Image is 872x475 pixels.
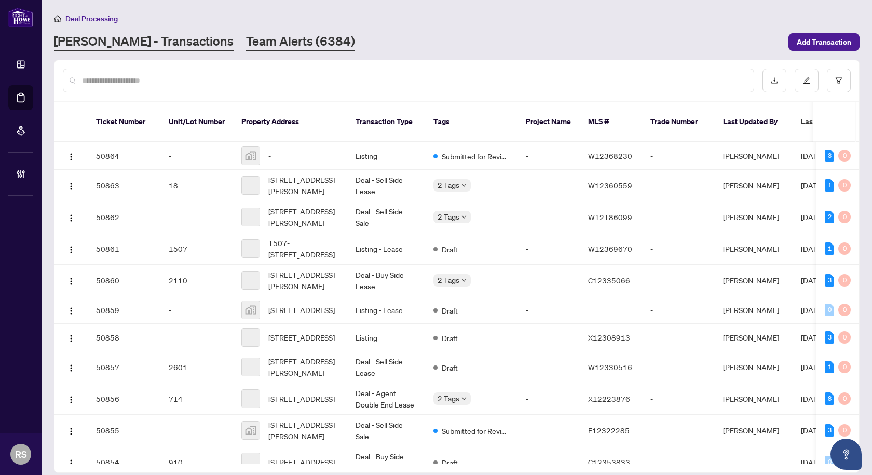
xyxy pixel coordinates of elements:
div: 0 [838,304,851,316]
span: [DATE] [801,362,824,372]
td: - [517,233,580,265]
td: - [517,296,580,324]
th: Tags [425,102,517,142]
td: - [160,142,233,170]
span: [DATE] [801,394,824,403]
td: - [642,415,715,446]
td: Listing - Lease [347,296,425,324]
td: - [517,265,580,296]
div: 3 [825,424,834,437]
td: - [517,201,580,233]
th: MLS # [580,102,642,142]
span: [DATE] [801,333,824,342]
span: 1507-[STREET_ADDRESS] [268,237,339,260]
span: Submitted for Review [442,151,509,162]
span: Draft [442,457,458,468]
span: W12330516 [588,362,632,372]
button: Add Transaction [788,33,860,51]
td: - [160,324,233,351]
span: [STREET_ADDRESS][PERSON_NAME] [268,356,339,378]
td: Deal - Sell Side Lease [347,351,425,383]
div: 0 [825,304,834,316]
div: 8 [825,392,834,405]
td: 2110 [160,265,233,296]
th: Last Updated By [715,102,793,142]
td: - [642,324,715,351]
td: - [517,324,580,351]
span: Add Transaction [797,34,851,50]
span: C12353833 [588,457,630,467]
img: thumbnail-img [242,422,260,439]
td: [PERSON_NAME] [715,324,793,351]
span: down [461,396,467,401]
span: RS [15,447,27,462]
td: 18 [160,170,233,201]
span: [STREET_ADDRESS] [268,456,335,468]
td: 50860 [88,265,160,296]
div: 3 [825,274,834,287]
button: edit [795,69,819,92]
span: W12369670 [588,244,632,253]
button: Logo [63,240,79,257]
button: Logo [63,177,79,194]
th: Project Name [517,102,580,142]
span: [STREET_ADDRESS][PERSON_NAME] [268,206,339,228]
img: Logo [67,334,75,343]
td: - [642,351,715,383]
th: Property Address [233,102,347,142]
img: Logo [67,214,75,222]
span: X12223876 [588,394,630,403]
div: 0 [838,150,851,162]
td: Listing [347,324,425,351]
td: 50863 [88,170,160,201]
img: thumbnail-img [242,147,260,165]
td: Deal - Agent Double End Lease [347,383,425,415]
button: Logo [63,147,79,164]
span: [STREET_ADDRESS][PERSON_NAME] [268,419,339,442]
span: 2 Tags [438,392,459,404]
button: download [762,69,786,92]
span: Last Modified Date [801,116,864,127]
span: filter [835,77,842,84]
button: Logo [63,272,79,289]
div: 0 [838,211,851,223]
th: Transaction Type [347,102,425,142]
td: [PERSON_NAME] [715,351,793,383]
span: [STREET_ADDRESS][PERSON_NAME] [268,174,339,197]
th: Unit/Lot Number [160,102,233,142]
td: - [160,415,233,446]
span: Submitted for Review [442,425,509,437]
td: [PERSON_NAME] [715,233,793,265]
td: [PERSON_NAME] [715,170,793,201]
img: Logo [67,246,75,254]
button: Logo [63,390,79,407]
img: Logo [67,277,75,286]
span: E12322285 [588,426,630,435]
img: Logo [67,153,75,161]
button: filter [827,69,851,92]
td: [PERSON_NAME] [715,265,793,296]
span: [DATE] [801,276,824,285]
td: - [517,170,580,201]
td: - [517,351,580,383]
span: down [461,214,467,220]
span: down [461,183,467,188]
span: C12335066 [588,276,630,285]
td: [PERSON_NAME] [715,415,793,446]
td: 714 [160,383,233,415]
img: logo [8,8,33,27]
td: 50864 [88,142,160,170]
img: thumbnail-img [242,301,260,319]
span: down [461,278,467,283]
td: 50861 [88,233,160,265]
button: Logo [63,359,79,375]
td: - [642,233,715,265]
td: 50862 [88,201,160,233]
div: 0 [838,179,851,192]
button: Logo [63,422,79,439]
div: 1 [825,242,834,255]
button: Open asap [830,439,862,470]
span: [STREET_ADDRESS] [268,332,335,343]
span: home [54,15,61,22]
td: [PERSON_NAME] [715,296,793,324]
